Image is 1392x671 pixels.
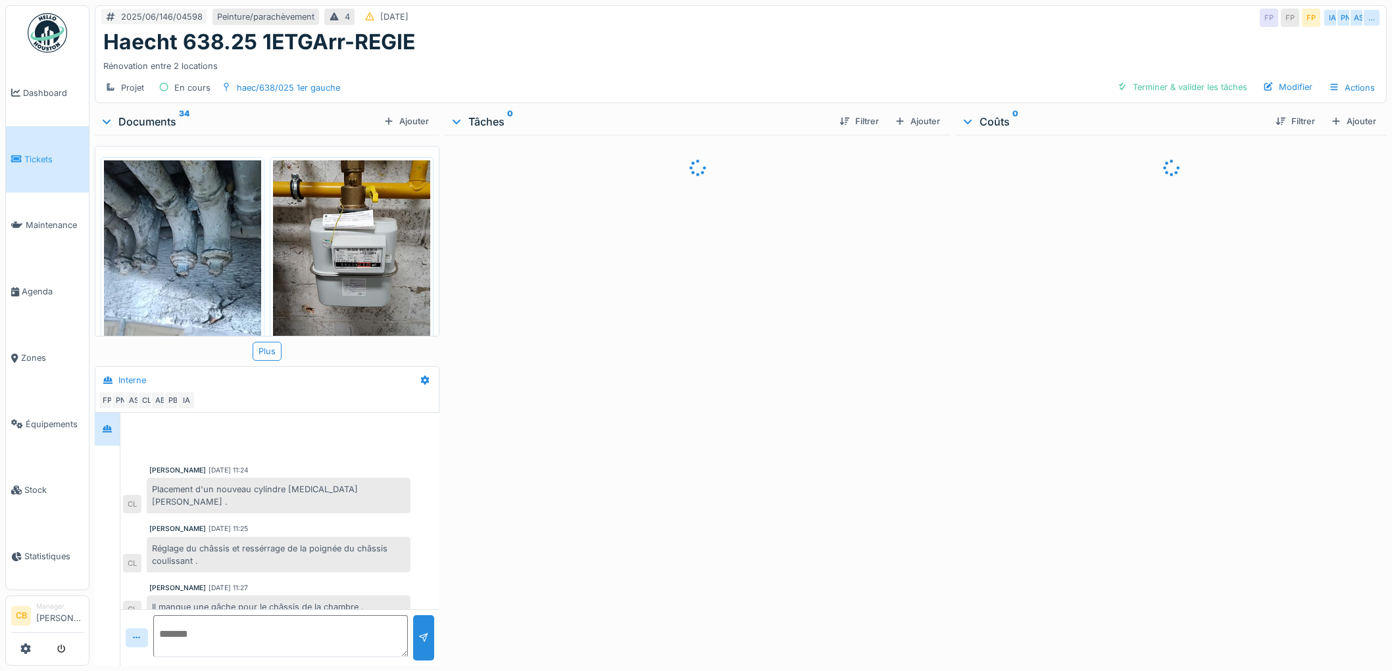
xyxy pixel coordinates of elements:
[380,11,409,23] div: [DATE]
[1362,9,1381,27] div: …
[6,258,89,325] a: Agenda
[6,457,89,524] a: Stock
[6,193,89,259] a: Maintenance
[137,391,156,409] div: CL
[24,484,84,496] span: Stock
[98,391,116,409] div: FP
[1258,78,1318,96] div: Modifier
[6,325,89,391] a: Zones
[121,81,144,94] div: Projet
[11,601,84,633] a: CB Manager[PERSON_NAME]
[21,352,84,364] span: Zones
[149,583,206,593] div: [PERSON_NAME]
[121,11,203,23] div: 2025/06/146/04598
[36,601,84,611] div: Manager
[1323,78,1381,97] div: Actions
[147,537,410,572] div: Réglage du châssis et ressérrage de la poignée du châssis coulissant .
[6,126,89,193] a: Tickets
[177,391,195,409] div: IA
[147,478,410,513] div: Placement d'un nouveau cylindre [MEDICAL_DATA] [PERSON_NAME] .
[378,112,434,130] div: Ajouter
[209,524,248,534] div: [DATE] 11:25
[147,595,410,618] div: Il manque une gâche pour le châssis de la chambre .
[36,601,84,630] li: [PERSON_NAME]
[103,30,415,55] h1: Haecht 638.25 1ETGArr-REGIE
[961,114,1265,129] div: Coûts
[164,391,182,409] div: PB
[111,391,130,409] div: PN
[28,13,67,53] img: Badge_color-CXgf-gQk.svg
[507,114,513,129] sup: 0
[174,81,211,94] div: En cours
[217,11,314,23] div: Peinture/parachèvement
[22,285,84,298] span: Agenda
[1112,78,1253,96] div: Terminer & valider les tâches
[24,550,84,563] span: Statistiques
[6,523,89,590] a: Statistiques
[23,87,84,99] span: Dashboard
[123,495,141,513] div: CL
[1302,9,1320,27] div: FP
[834,112,884,130] div: Filtrer
[123,601,141,619] div: CL
[450,114,830,129] div: Tâches
[1326,112,1381,130] div: Ajouter
[124,391,143,409] div: AS
[6,391,89,457] a: Équipements
[24,153,84,166] span: Tickets
[1012,114,1018,129] sup: 0
[1336,9,1355,27] div: PN
[1260,9,1278,27] div: FP
[11,606,31,626] li: CB
[104,160,261,369] img: iqhpyg3ymvb5iwbpdy8n6jf9k0xg
[149,524,206,534] div: [PERSON_NAME]
[237,81,340,94] div: haec/638/025 1er gauche
[345,11,350,23] div: 4
[123,554,141,572] div: CL
[1281,9,1299,27] div: FP
[179,114,189,129] sup: 34
[273,160,430,369] img: 1scd2jgjsxa2wzjqcel8gitzfle8
[209,583,248,593] div: [DATE] 11:27
[1323,9,1341,27] div: IA
[6,60,89,126] a: Dashboard
[889,112,945,130] div: Ajouter
[209,465,249,475] div: [DATE] 11:24
[118,374,146,386] div: Interne
[26,219,84,231] span: Maintenance
[100,114,378,129] div: Documents
[253,342,282,361] div: Plus
[1349,9,1368,27] div: AS
[1270,112,1320,130] div: Filtrer
[26,418,84,430] span: Équipements
[149,465,206,475] div: [PERSON_NAME]
[103,55,1378,72] div: Rénovation entre 2 locations
[151,391,169,409] div: AB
